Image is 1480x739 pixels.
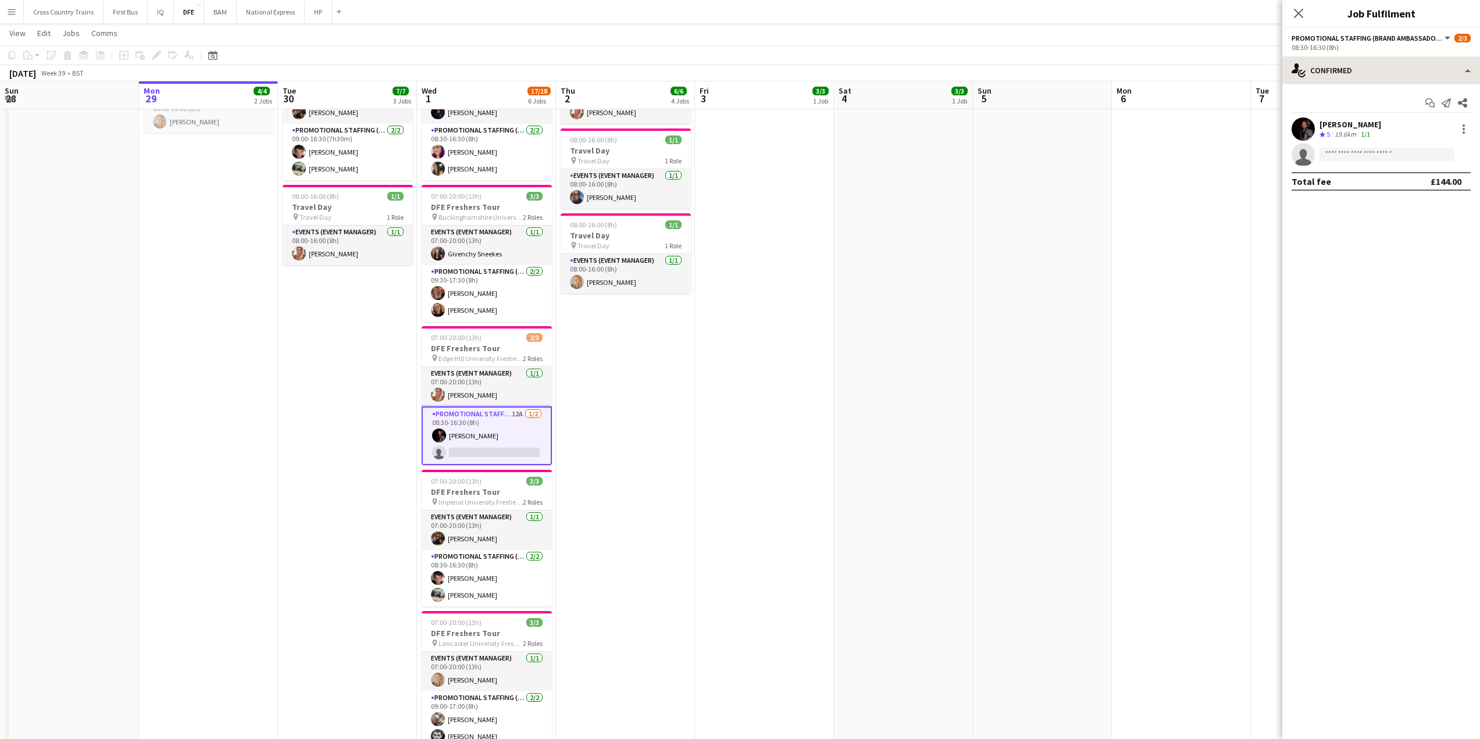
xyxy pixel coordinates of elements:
[665,220,682,229] span: 1/1
[33,26,55,41] a: Edit
[5,26,30,41] a: View
[438,639,523,648] span: Lancaster University Freshers Fair
[577,156,609,165] span: Travel Day
[698,92,709,105] span: 3
[422,343,552,354] h3: DFE Freshers Tour
[422,470,552,606] app-job-card: 07:00-20:00 (13h)3/3DFE Freshers Tour Imperial University Freshers Fair2 RolesEvents (Event Manag...
[526,618,543,627] span: 3/3
[1292,176,1331,187] div: Total fee
[528,97,550,105] div: 6 Jobs
[523,354,543,363] span: 2 Roles
[292,192,339,201] span: 08:00-16:00 (8h)
[9,67,36,79] div: [DATE]
[283,124,413,180] app-card-role: Promotional Staffing (Brand Ambassadors)2/209:00-16:30 (7h30m)[PERSON_NAME][PERSON_NAME]
[422,85,437,96] span: Wed
[837,92,851,105] span: 4
[387,213,404,222] span: 1 Role
[422,510,552,550] app-card-role: Events (Event Manager)1/107:00-20:00 (13h)[PERSON_NAME]
[422,124,552,180] app-card-role: Promotional Staffing (Brand Ambassadors)2/208:30-16:30 (8h)[PERSON_NAME][PERSON_NAME]
[237,1,305,23] button: National Express
[1282,56,1480,84] div: Confirmed
[24,1,104,23] button: Cross Country Trains
[393,87,409,95] span: 7/7
[144,85,160,96] span: Mon
[37,28,51,38] span: Edit
[431,477,482,485] span: 07:00-20:00 (13h)
[1256,85,1269,96] span: Tue
[438,213,523,222] span: Buckinghamshire University Freshers Fair
[422,652,552,691] app-card-role: Events (Event Manager)1/107:00-20:00 (13h)[PERSON_NAME]
[1319,119,1381,130] div: [PERSON_NAME]
[665,135,682,144] span: 1/1
[526,333,543,342] span: 2/3
[523,639,543,648] span: 2 Roles
[1282,6,1480,21] h3: Job Fulfilment
[1431,176,1461,187] div: £144.00
[174,1,204,23] button: DFE
[283,226,413,265] app-card-role: Events (Event Manager)1/108:00-16:00 (8h)[PERSON_NAME]
[1332,130,1358,140] div: 19.6km
[87,26,122,41] a: Comms
[283,44,413,180] app-job-card: 07:00-20:00 (13h)3/3DFE Freshers Tour [GEOGRAPHIC_DATA] Freshers Fair2 RolesEvents (Event Manager...
[665,241,682,250] span: 1 Role
[526,477,543,485] span: 3/3
[438,498,523,506] span: Imperial University Freshers Fair
[420,92,437,105] span: 1
[431,333,482,342] span: 07:00-20:00 (13h)
[5,85,19,96] span: Sun
[422,265,552,322] app-card-role: Promotional Staffing (Brand Ambassadors)2/209:30-17:30 (8h)[PERSON_NAME][PERSON_NAME]
[526,192,543,201] span: 3/3
[1361,130,1370,138] app-skills-label: 1/1
[438,354,523,363] span: Edge Hill University Freshers Fair
[431,618,482,627] span: 07:00-20:00 (13h)
[1115,92,1132,105] span: 6
[422,226,552,265] app-card-role: Events (Event Manager)1/107:00-20:00 (13h)Givenchy Sneekes
[1292,43,1471,52] div: 08:30-16:30 (8h)
[1292,34,1452,42] button: Promotional Staffing (Brand Ambassadors)
[671,87,687,95] span: 6/6
[561,230,691,241] h3: Travel Day
[393,97,411,105] div: 3 Jobs
[561,169,691,209] app-card-role: Events (Event Manager)1/108:00-16:00 (8h)[PERSON_NAME]
[91,28,117,38] span: Comms
[523,498,543,506] span: 2 Roles
[283,85,296,96] span: Tue
[422,367,552,406] app-card-role: Events (Event Manager)1/107:00-20:00 (13h)[PERSON_NAME]
[283,185,413,265] div: 08:00-16:00 (8h)1/1Travel Day Travel Day1 RoleEvents (Event Manager)1/108:00-16:00 (8h)[PERSON_NAME]
[570,220,617,229] span: 08:00-16:00 (8h)
[671,97,689,105] div: 4 Jobs
[665,156,682,165] span: 1 Role
[561,213,691,294] app-job-card: 08:00-16:00 (8h)1/1Travel Day Travel Day1 RoleEvents (Event Manager)1/108:00-16:00 (8h)[PERSON_NAME]
[422,44,552,180] app-job-card: 07:00-20:00 (13h)3/3DFE Freshers Tour Brighton University Freshers Fair2 RolesEvents (Event Manag...
[431,192,482,201] span: 07:00-20:00 (13h)
[422,326,552,465] app-job-card: 07:00-20:00 (13h)2/3DFE Freshers Tour Edge Hill University Freshers Fair2 RolesEvents (Event Mana...
[281,92,296,105] span: 30
[812,87,829,95] span: 3/3
[422,628,552,638] h3: DFE Freshers Tour
[72,69,84,77] div: BST
[1117,85,1132,96] span: Mon
[58,26,84,41] a: Jobs
[254,87,270,95] span: 4/4
[305,1,332,23] button: HP
[839,85,851,96] span: Sat
[700,85,709,96] span: Fri
[9,28,26,38] span: View
[1454,34,1471,42] span: 2/3
[561,254,691,294] app-card-role: Events (Event Manager)1/108:00-16:00 (8h)[PERSON_NAME]
[559,92,575,105] span: 2
[38,69,67,77] span: Week 39
[952,97,967,105] div: 1 Job
[1326,130,1330,138] span: 5
[422,550,552,606] app-card-role: Promotional Staffing (Brand Ambassadors)2/208:30-16:30 (8h)[PERSON_NAME][PERSON_NAME]
[561,128,691,209] app-job-card: 08:00-16:00 (8h)1/1Travel Day Travel Day1 RoleEvents (Event Manager)1/108:00-16:00 (8h)[PERSON_NAME]
[561,145,691,156] h3: Travel Day
[422,406,552,465] app-card-role: Promotional Staffing (Brand Ambassadors)12A1/208:30-16:30 (8h)[PERSON_NAME]
[1254,92,1269,105] span: 7
[299,213,331,222] span: Travel Day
